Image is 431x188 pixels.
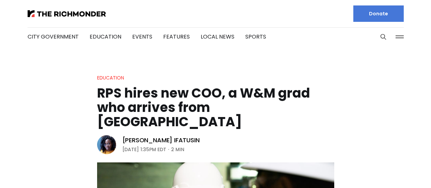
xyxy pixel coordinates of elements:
a: Events [132,33,152,41]
a: City Government [28,33,79,41]
img: Victoria A. Ifatusin [97,135,116,154]
span: 2 min [171,145,184,154]
a: Local News [201,33,234,41]
a: Sports [245,33,266,41]
a: Features [163,33,190,41]
img: The Richmonder [28,10,106,17]
a: Education [97,74,124,81]
a: [PERSON_NAME] Ifatusin [122,136,200,144]
button: Search this site [378,32,388,42]
time: [DATE] 1:35PM EDT [122,145,166,154]
a: Donate [353,5,404,22]
a: Education [90,33,121,41]
h1: RPS hires new COO, a W&M grad who arrives from [GEOGRAPHIC_DATA] [97,86,334,129]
